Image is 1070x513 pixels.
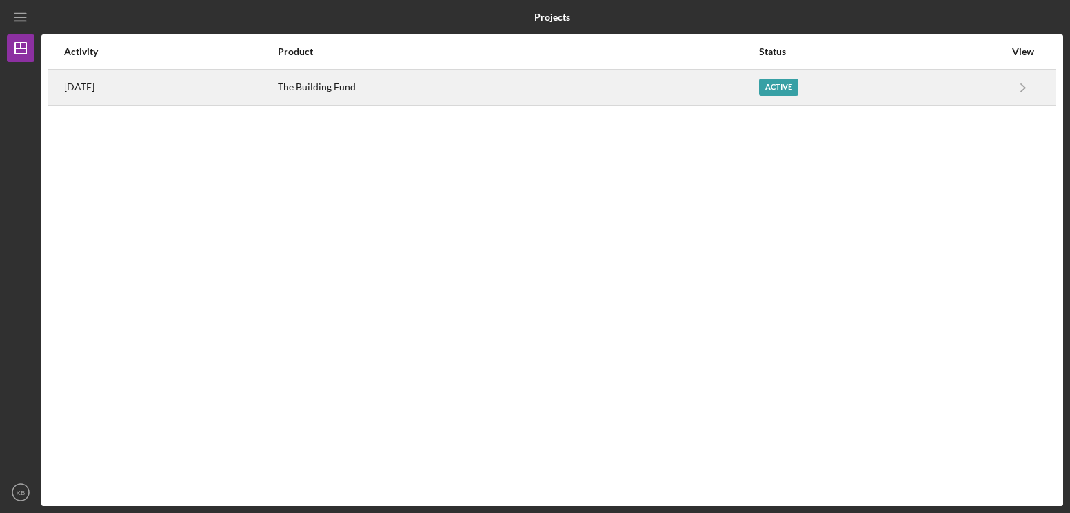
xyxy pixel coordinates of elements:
div: Status [759,46,1005,57]
div: Activity [64,46,276,57]
b: Projects [534,12,570,23]
button: KB [7,479,34,506]
time: 2025-09-26 22:15 [64,81,94,92]
div: Product [278,46,758,57]
text: KB [17,489,26,496]
div: View [1006,46,1040,57]
div: The Building Fund [278,70,758,105]
div: Active [759,79,798,96]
